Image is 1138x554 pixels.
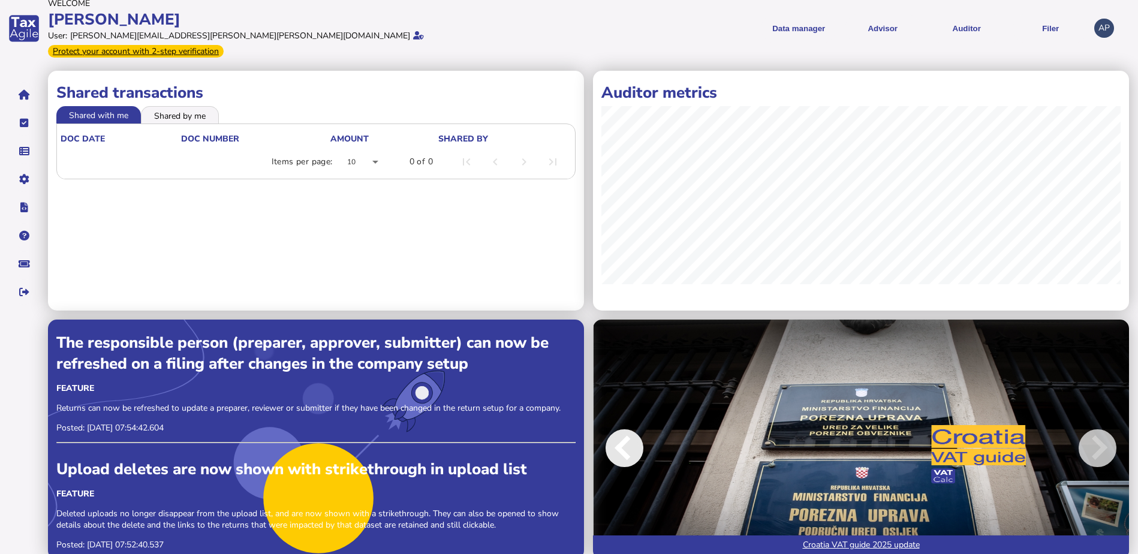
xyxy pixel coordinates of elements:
div: [PERSON_NAME] [48,9,565,30]
div: [PERSON_NAME][EMAIL_ADDRESS][PERSON_NAME][PERSON_NAME][DOMAIN_NAME] [70,30,410,41]
div: doc date [61,133,180,144]
menu: navigate products [571,14,1089,43]
button: Sign out [11,279,37,305]
button: Help pages [11,223,37,248]
div: Amount [330,133,436,144]
div: doc number [181,133,330,144]
div: doc date [61,133,105,144]
button: Data manager [11,138,37,164]
h1: Auditor metrics [601,82,1121,103]
div: User: [48,30,67,41]
button: Shows a dropdown of VAT Advisor options [845,14,920,43]
div: doc number [181,133,239,144]
div: shared by [438,133,488,144]
div: Feature [56,488,576,499]
button: Filer [1013,14,1088,43]
li: Shared with me [56,106,141,123]
div: Profile settings [1094,19,1114,38]
div: shared by [438,133,569,144]
h1: Shared transactions [56,82,576,103]
i: Email verified [413,31,424,40]
div: Feature [56,383,576,394]
div: 0 of 0 [410,156,433,168]
div: Items per page: [272,156,333,168]
p: Posted: [DATE] 07:54:42.604 [56,422,576,433]
p: Posted: [DATE] 07:52:40.537 [56,539,576,550]
i: Data manager [19,151,29,152]
button: Shows a dropdown of Data manager options [761,14,836,43]
button: Tasks [11,110,37,136]
button: Developer hub links [11,195,37,220]
li: Shared by me [141,106,219,123]
button: Home [11,82,37,107]
button: Raise a support ticket [11,251,37,276]
p: Deleted uploads no longer disappear from the upload list, and are now shown with a strikethrough.... [56,508,576,531]
div: From Oct 1, 2025, 2-step verification will be required to login. Set it up now... [48,45,224,58]
p: Returns can now be refreshed to update a preparer, reviewer or submitter if they have been change... [56,402,576,414]
button: Auditor [929,14,1004,43]
button: Manage settings [11,167,37,192]
div: The responsible person (preparer, approver, submitter) can now be refreshed on a filing after cha... [56,332,576,374]
div: Upload deletes are now shown with strikethrough in upload list [56,459,576,480]
div: Amount [330,133,369,144]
